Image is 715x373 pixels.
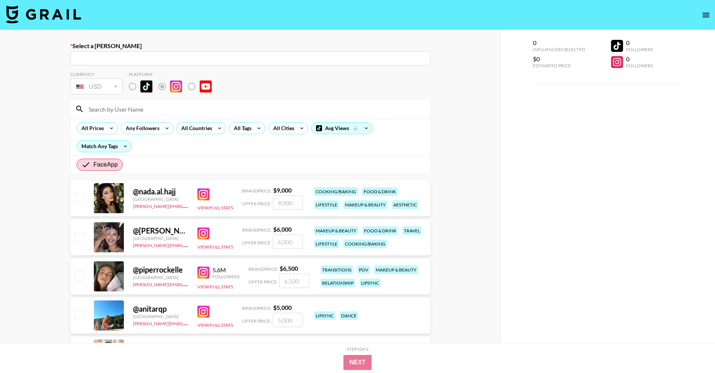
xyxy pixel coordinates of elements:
[360,279,381,287] div: lipsync
[197,284,233,290] button: View Full Stats
[212,274,239,279] div: Followers
[77,141,131,152] div: Match Any Tags
[197,267,209,279] img: Instagram
[374,265,418,274] div: makeup & beauty
[314,240,339,248] div: lifestyle
[273,226,292,233] strong: $ 6,000
[70,77,123,96] div: Currency is locked to USD
[248,266,278,272] span: Brand Price:
[626,39,653,47] div: 0
[340,311,358,320] div: dance
[533,47,585,52] div: Influencers Selected
[314,311,335,320] div: lipsync
[70,42,431,50] label: Select a [PERSON_NAME]
[133,187,188,196] div: @ nada.al.hajj
[347,346,369,352] div: Step 1 of 2
[170,80,182,92] img: Instagram
[392,200,418,209] div: aesthetic
[70,71,123,77] div: Currency
[133,226,188,235] div: @ [PERSON_NAME].al.haj
[197,322,233,328] button: View Full Stats
[321,265,353,274] div: transitions
[133,274,188,280] div: [GEOGRAPHIC_DATA]
[248,279,278,285] span: Offer Price:
[273,313,303,327] input: 5,000
[269,123,296,134] div: All Cities
[242,240,271,246] span: Offer Price:
[140,80,152,92] img: TikTok
[312,123,372,134] div: Avg Views
[363,226,398,235] div: food & drink
[229,123,253,134] div: All Tags
[197,188,209,200] img: Instagram
[279,274,309,288] input: 6,500
[200,80,212,92] img: YouTube
[242,201,271,206] span: Offer Price:
[133,265,188,274] div: @ piperrockelle
[533,55,585,63] div: $0
[133,304,188,314] div: @ anitarqp
[133,241,244,248] a: [PERSON_NAME][EMAIL_ADDRESS][DOMAIN_NAME]
[343,200,387,209] div: makeup & beauty
[402,226,421,235] div: travel
[177,123,214,134] div: All Countries
[242,188,272,194] span: Brand Price:
[133,196,188,202] div: [GEOGRAPHIC_DATA]
[197,227,209,240] img: Instagram
[314,226,358,235] div: makeup & beauty
[242,318,271,324] span: Offer Price:
[626,55,653,63] div: 0
[93,160,118,169] span: FaceApp
[321,279,355,287] div: relationship
[314,187,358,196] div: cooking/baking
[197,205,233,211] button: View Full Stats
[121,123,161,134] div: Any Followers
[72,80,121,93] div: USD
[273,196,303,210] input: 9,000
[280,265,298,272] strong: $ 6,500
[242,305,272,311] span: Brand Price:
[84,103,426,115] input: Search by User Name
[129,79,218,94] div: List locked to Instagram.
[343,240,387,248] div: cooking/baking
[314,200,339,209] div: lifestyle
[362,187,397,196] div: food & drink
[533,39,585,47] div: 0
[6,5,81,23] img: Grail Talent
[626,63,653,68] div: Followers
[242,227,272,233] span: Brand Price:
[197,244,233,250] button: View Full Stats
[133,280,244,287] a: [PERSON_NAME][EMAIL_ADDRESS][DOMAIN_NAME]
[133,314,188,319] div: [GEOGRAPHIC_DATA]
[357,265,370,274] div: pov
[533,63,585,68] div: Estimated Price
[133,202,244,209] a: [PERSON_NAME][EMAIL_ADDRESS][DOMAIN_NAME]
[197,306,209,318] img: Instagram
[129,71,218,77] div: Platform
[626,47,653,52] div: Followers
[77,123,105,134] div: All Prices
[273,186,292,194] strong: $ 9,000
[698,8,713,23] button: open drawer
[212,266,239,274] div: 5.6M
[133,319,244,326] a: [PERSON_NAME][EMAIL_ADDRESS][DOMAIN_NAME]
[273,304,292,311] strong: $ 5,000
[273,235,303,249] input: 6,000
[133,235,188,241] div: [GEOGRAPHIC_DATA]
[343,355,372,370] button: Next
